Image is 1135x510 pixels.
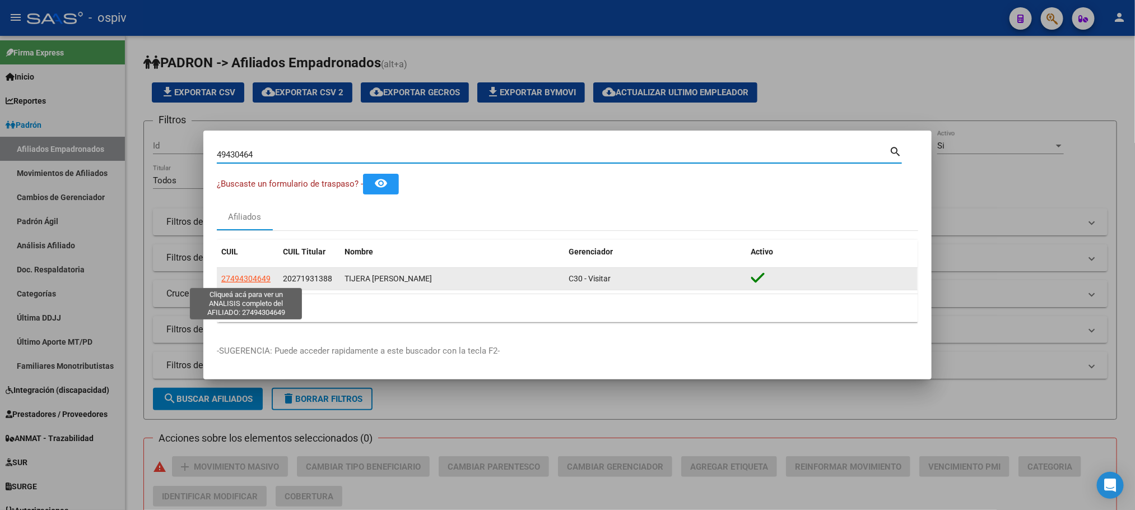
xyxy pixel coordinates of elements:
mat-icon: remove_red_eye [374,177,388,190]
span: C30 - Visitar [569,274,611,283]
span: 20271931388 [283,274,332,283]
div: TIJERA [PERSON_NAME] [345,272,560,285]
span: 27494304649 [221,274,271,283]
datatable-header-cell: Gerenciador [564,240,747,264]
p: -SUGERENCIA: Puede acceder rapidamente a este buscador con la tecla F2- [217,345,918,358]
span: Gerenciador [569,247,613,256]
div: Afiliados [229,211,262,224]
div: 1 total [217,294,918,322]
span: CUIL Titular [283,247,325,256]
datatable-header-cell: Activo [747,240,918,264]
span: ¿Buscaste un formulario de traspaso? - [217,179,363,189]
span: Activo [751,247,774,256]
mat-icon: search [889,144,902,157]
div: Open Intercom Messenger [1097,472,1124,499]
datatable-header-cell: Nombre [340,240,564,264]
datatable-header-cell: CUIL Titular [278,240,340,264]
span: Nombre [345,247,373,256]
datatable-header-cell: CUIL [217,240,278,264]
span: CUIL [221,247,238,256]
